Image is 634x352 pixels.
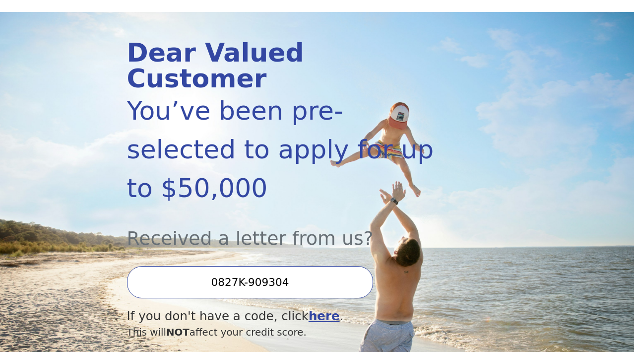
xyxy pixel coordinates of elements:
div: This will affect your credit score. [127,325,450,340]
div: If you don't have a code, click . [127,307,450,326]
div: You’ve been pre-selected to apply for up to $50,000 [127,91,450,208]
a: here [309,309,340,323]
input: Enter your Offer Code: [127,266,374,298]
span: NOT [166,327,190,338]
div: Dear Valued Customer [127,40,450,91]
div: Received a letter from us? [127,208,450,253]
